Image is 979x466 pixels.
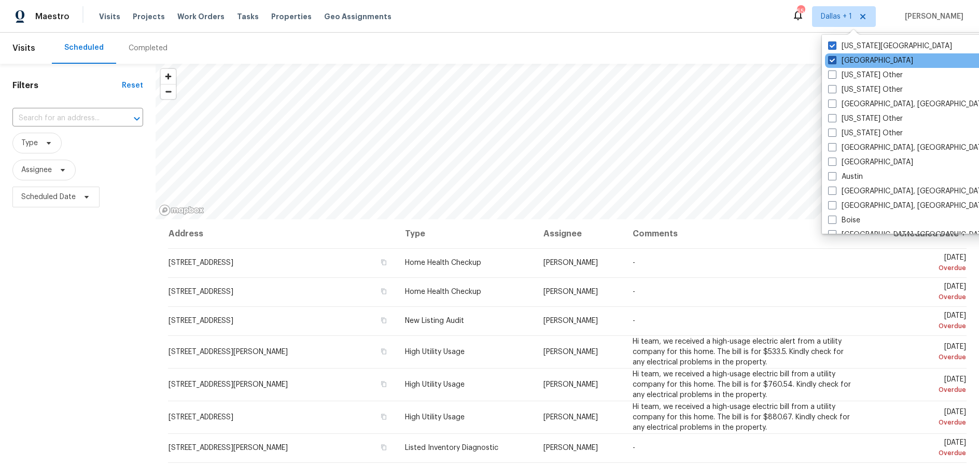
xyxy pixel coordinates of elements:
span: Hi team, we received a high-usage electric bill from a utility company for this home. The bill is... [633,403,850,431]
span: Scheduled Date [21,192,76,202]
span: [STREET_ADDRESS] [169,259,233,266]
span: Geo Assignments [324,11,391,22]
div: Reset [122,80,143,91]
span: [STREET_ADDRESS][PERSON_NAME] [169,348,288,356]
div: Overdue [872,292,966,302]
input: Search for an address... [12,110,114,126]
span: Hi team, we received a high-usage electric alert from a utility company for this home. The bill i... [633,338,844,366]
span: High Utility Usage [405,381,465,388]
button: Copy Address [379,287,388,296]
label: Austin [828,172,863,182]
canvas: Map [156,64,979,219]
div: 55 [797,6,804,17]
label: [US_STATE] Other [828,128,903,138]
span: [STREET_ADDRESS][PERSON_NAME] [169,381,288,388]
span: - [633,317,635,324]
button: Copy Address [379,347,388,356]
span: [DATE] [872,408,966,428]
button: Open [130,111,144,126]
span: [PERSON_NAME] [543,259,598,266]
span: High Utility Usage [405,414,465,421]
div: Completed [129,43,167,53]
span: Maestro [35,11,69,22]
span: [DATE] [872,254,966,273]
label: [GEOGRAPHIC_DATA] [828,157,913,167]
label: Boise [828,215,860,225]
div: Overdue [872,321,966,331]
span: [STREET_ADDRESS] [169,317,233,324]
span: Visits [99,11,120,22]
h1: Filters [12,80,122,91]
th: Assignee [535,219,625,248]
span: [DATE] [872,312,966,331]
span: Projects [133,11,165,22]
div: Overdue [872,385,966,395]
span: Home Health Checkup [405,259,481,266]
button: Zoom in [161,69,176,84]
span: Properties [271,11,312,22]
span: High Utility Usage [405,348,465,356]
span: [PERSON_NAME] [543,381,598,388]
span: New Listing Audit [405,317,464,324]
span: Hi team, we received a high-usage electric bill from a utility company for this home. The bill is... [633,371,851,399]
button: Copy Address [379,443,388,452]
label: [US_STATE] Other [828,114,903,124]
span: [PERSON_NAME] [901,11,963,22]
div: Overdue [872,263,966,273]
span: [DATE] [872,439,966,458]
label: [US_STATE] Other [828,84,903,95]
span: [STREET_ADDRESS][PERSON_NAME] [169,444,288,451]
span: Dallas + 1 [821,11,852,22]
button: Copy Address [379,412,388,421]
th: Scheduled Date ↑ [864,219,967,248]
div: Scheduled [64,43,104,53]
span: Type [21,138,38,148]
th: Type [397,219,535,248]
span: [DATE] [872,343,966,362]
button: Zoom out [161,84,176,99]
th: Address [168,219,397,248]
button: Copy Address [379,258,388,267]
label: [US_STATE] Other [828,70,903,80]
span: [PERSON_NAME] [543,414,598,421]
span: [PERSON_NAME] [543,317,598,324]
span: Tasks [237,13,259,20]
span: Assignee [21,165,52,175]
a: Mapbox homepage [159,204,204,216]
span: [DATE] [872,283,966,302]
span: [STREET_ADDRESS] [169,414,233,421]
button: Copy Address [379,379,388,389]
div: Overdue [872,417,966,428]
span: Work Orders [177,11,225,22]
span: Home Health Checkup [405,288,481,295]
th: Comments [624,219,864,248]
label: [GEOGRAPHIC_DATA] [828,55,913,66]
span: - [633,259,635,266]
button: Copy Address [379,316,388,325]
span: Listed Inventory Diagnostic [405,444,498,451]
label: [US_STATE][GEOGRAPHIC_DATA] [828,41,952,51]
span: - [633,444,635,451]
span: - [633,288,635,295]
div: Overdue [872,352,966,362]
span: [DATE] [872,376,966,395]
span: [PERSON_NAME] [543,348,598,356]
div: Overdue [872,448,966,458]
span: [PERSON_NAME] [543,444,598,451]
span: [PERSON_NAME] [543,288,598,295]
span: [STREET_ADDRESS] [169,288,233,295]
span: Visits [12,37,35,60]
